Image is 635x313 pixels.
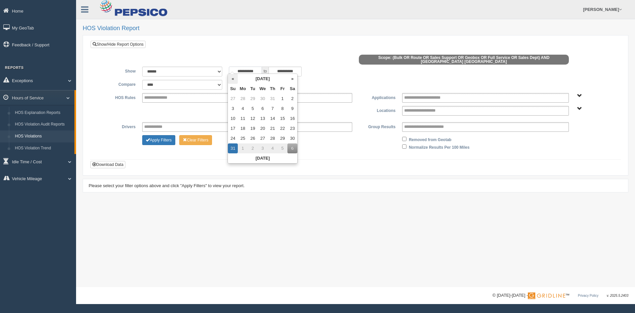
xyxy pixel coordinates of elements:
[528,292,565,299] img: Gridline
[262,67,269,77] span: to
[356,93,399,101] label: Applications
[287,133,297,143] td: 30
[248,143,258,153] td: 2
[91,41,146,48] a: Show/Hide Report Options
[96,80,139,88] label: Compare
[258,124,268,133] td: 20
[287,114,297,124] td: 16
[228,143,238,153] td: 31
[248,84,258,94] th: Tu
[12,107,74,119] a: HOS Explanation Reports
[268,124,277,133] td: 21
[12,142,74,154] a: HOS Violation Trend
[238,74,287,84] th: [DATE]
[248,94,258,104] td: 29
[268,84,277,94] th: Th
[238,114,248,124] td: 11
[248,124,258,133] td: 19
[268,133,277,143] td: 28
[277,133,287,143] td: 29
[287,104,297,114] td: 9
[258,84,268,94] th: We
[238,133,248,143] td: 25
[287,143,297,153] td: 6
[258,143,268,153] td: 3
[228,94,238,104] td: 27
[238,124,248,133] td: 18
[179,135,212,145] button: Change Filter Options
[90,161,125,168] button: Download Data
[359,55,569,65] span: Scope: (Bulk OR Route OR Sales Support OR Geobox OR Full Service OR Sales Dept) AND [GEOGRAPHIC_D...
[12,130,74,142] a: HOS Violations
[238,94,248,104] td: 28
[287,94,297,104] td: 2
[287,84,297,94] th: Sa
[238,84,248,94] th: Mo
[258,94,268,104] td: 30
[89,183,245,188] span: Please select your filter options above and click "Apply Filters" to view your report.
[356,106,399,114] label: Locations
[142,135,175,145] button: Change Filter Options
[268,104,277,114] td: 7
[287,124,297,133] td: 23
[258,133,268,143] td: 27
[258,114,268,124] td: 13
[277,94,287,104] td: 1
[277,84,287,94] th: Fr
[96,122,139,130] label: Drivers
[277,114,287,124] td: 15
[248,133,258,143] td: 26
[96,93,139,101] label: HOS Rules
[228,124,238,133] td: 17
[228,133,238,143] td: 24
[268,143,277,153] td: 4
[238,143,248,153] td: 1
[277,124,287,133] td: 22
[228,74,238,84] th: «
[268,114,277,124] td: 14
[268,94,277,104] td: 31
[96,67,139,75] label: Show
[248,114,258,124] td: 12
[83,25,628,32] h2: HOS Violation Report
[228,153,297,163] th: [DATE]
[248,104,258,114] td: 5
[409,135,451,143] label: Removed from Geotab
[287,74,297,84] th: »
[277,143,287,153] td: 5
[409,143,469,151] label: Normalize Results Per 100 Miles
[492,292,628,299] div: © [DATE]-[DATE] - ™
[277,104,287,114] td: 8
[228,84,238,94] th: Su
[258,104,268,114] td: 6
[12,119,74,130] a: HOS Violation Audit Reports
[578,294,598,297] a: Privacy Policy
[607,294,628,297] span: v. 2025.5.2403
[356,122,399,130] label: Group Results
[238,104,248,114] td: 4
[228,114,238,124] td: 10
[228,104,238,114] td: 3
